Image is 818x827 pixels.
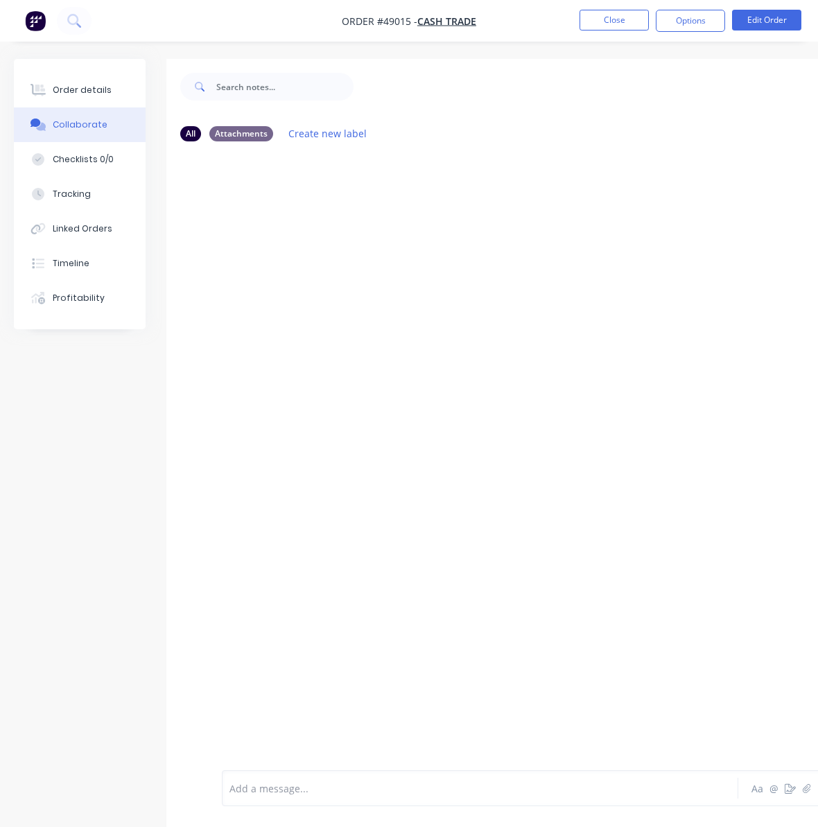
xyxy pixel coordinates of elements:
button: Aa [749,780,765,796]
button: @ [765,780,782,796]
div: Tracking [53,188,91,200]
div: Timeline [53,257,89,270]
button: Tracking [14,177,146,211]
div: Checklists 0/0 [53,153,114,166]
div: Order details [53,84,112,96]
button: Order details [14,73,146,107]
button: Close [580,10,649,31]
div: Collaborate [53,119,107,131]
span: Order #49015 - [342,15,417,28]
button: Linked Orders [14,211,146,246]
input: Search notes... [216,73,354,101]
button: Profitability [14,281,146,315]
button: Timeline [14,246,146,281]
button: Collaborate [14,107,146,142]
div: Profitability [53,292,105,304]
div: Linked Orders [53,223,112,235]
a: Cash Trade [417,15,476,28]
button: Create new label [281,124,374,143]
div: Attachments [209,126,273,141]
img: Factory [25,10,46,31]
div: All [180,126,201,141]
button: Checklists 0/0 [14,142,146,177]
button: Options [656,10,725,32]
button: Edit Order [732,10,801,31]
